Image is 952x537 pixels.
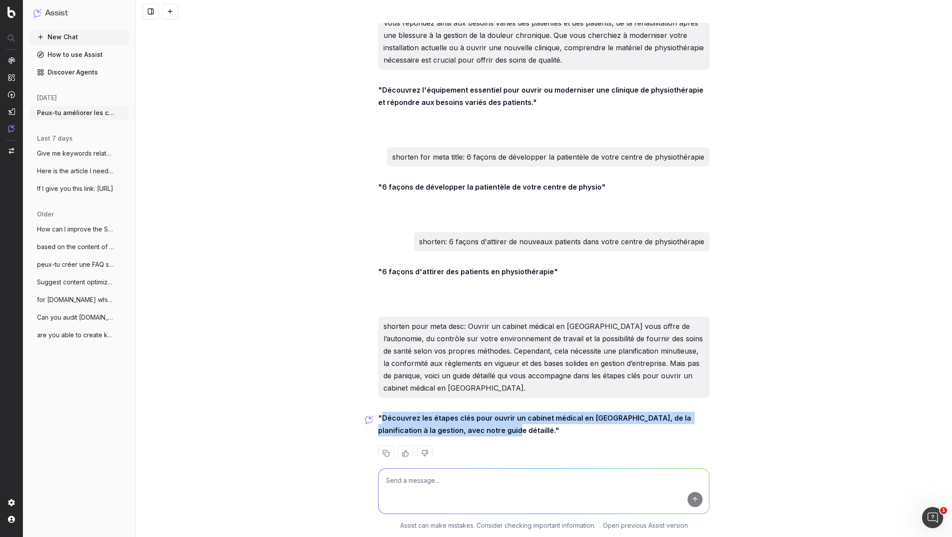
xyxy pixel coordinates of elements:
[419,235,704,248] p: shorten: 6 façons d'attirer de nouveaux patients dans votre centre de physiothérapie
[378,86,705,107] strong: "Découvrez l'équipement essentiel pour ouvrir ou moderniser une clinique de physiothérapie et rép...
[383,320,704,394] p: shorten pour meta desc: Ouvrir un cabinet médical en [GEOGRAPHIC_DATA] vous offre de l’autonomie,...
[37,225,115,234] span: How can I improve the SEO of this page?
[37,93,57,102] span: [DATE]
[603,521,688,530] a: Open previous Assist version
[30,275,129,289] button: Suggest content optimization and keyword
[940,507,947,514] span: 1
[37,134,73,143] span: last 7 days
[37,242,115,251] span: based on the content of this page showca
[37,278,115,287] span: Suggest content optimization and keyword
[37,149,115,158] span: Give me keywords related to moving a med
[33,9,41,17] img: Assist
[37,184,113,193] span: If I give you this link: [URL]
[7,7,15,18] img: Botify logo
[30,222,129,236] button: How can I improve the SEO of this page?
[9,148,14,154] img: Switch project
[37,331,115,339] span: are you able to create keywords group fo
[30,65,129,79] a: Discover Agents
[8,108,15,115] img: Studio
[30,30,129,44] button: New Chat
[45,7,68,19] h1: Assist
[365,415,373,424] img: Botify assist logo
[30,48,129,62] a: How to use Assist
[37,210,54,219] span: older
[30,310,129,324] button: Can you audit [DOMAIN_NAME] in terms of
[400,521,595,530] p: Assist can make mistakes. Consider checking important information.
[37,295,115,304] span: for [DOMAIN_NAME] which is our B2B
[37,260,115,269] span: peux-tu créer une FAQ sur Gestion des re
[8,499,15,506] img: Setting
[33,7,125,19] button: Assist
[8,57,15,64] img: Analytics
[30,164,129,178] button: Here is the article I need you to optimi
[392,151,704,163] p: shorten for meta title: 6 façons de développer la patientèle de votre centre de physiothérapie
[30,106,129,120] button: Peux-tu améliorer les contenus que je va
[8,74,15,81] img: Intelligence
[37,108,115,117] span: Peux-tu améliorer les contenus que je va
[30,146,129,160] button: Give me keywords related to moving a med
[30,328,129,342] button: are you able to create keywords group fo
[8,516,15,523] img: My account
[378,267,558,276] strong: "6 façons d'attirer des patients en physiothérapie"
[30,293,129,307] button: for [DOMAIN_NAME] which is our B2B
[378,414,693,435] strong: "Découvrez les étapes clés pour ouvrir un cabinet médical en [GEOGRAPHIC_DATA], de la planificati...
[30,182,129,196] button: If I give you this link: [URL]
[30,257,129,272] button: peux-tu créer une FAQ sur Gestion des re
[378,183,606,191] strong: "6 façons de développer la patientèle de votre centre de physio"
[37,313,115,322] span: Can you audit [DOMAIN_NAME] in terms of
[8,91,15,98] img: Activation
[8,125,15,132] img: Assist
[922,507,943,528] iframe: Intercom live chat
[37,167,115,175] span: Here is the article I need you to optimi
[30,240,129,254] button: based on the content of this page showca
